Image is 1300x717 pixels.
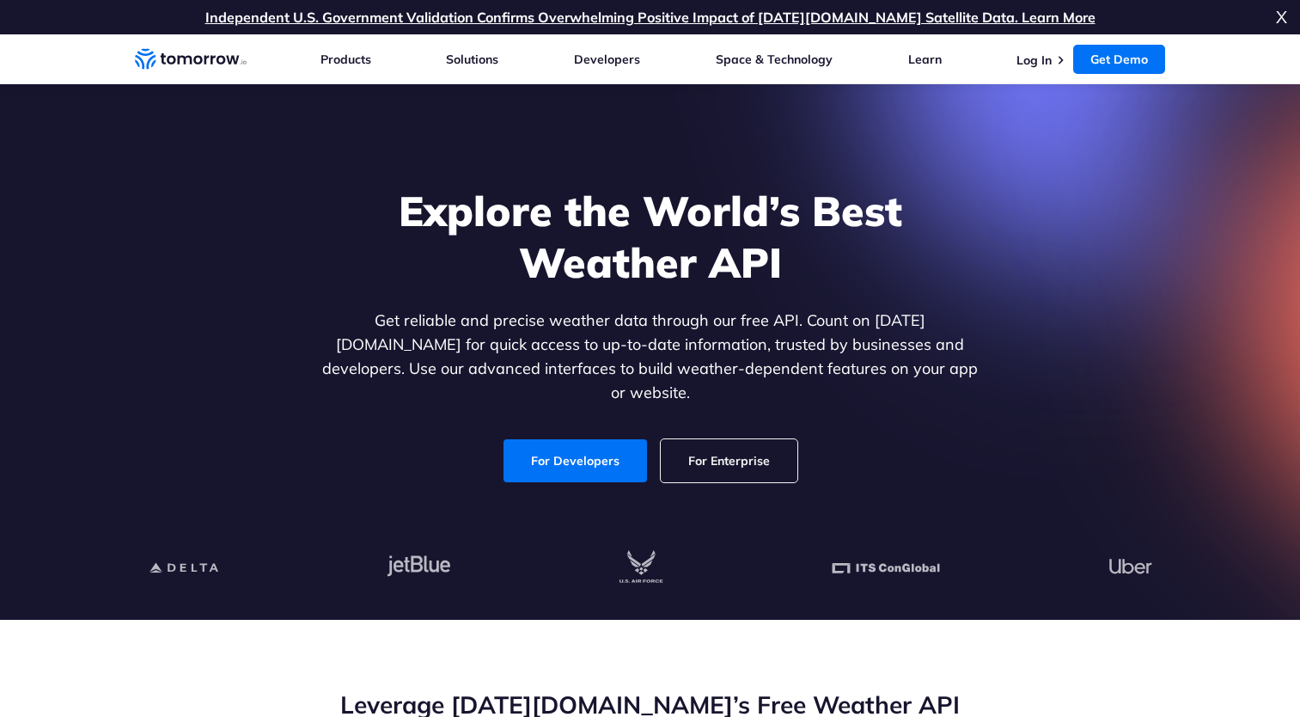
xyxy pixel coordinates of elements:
a: Log In [1016,52,1052,68]
a: Products [320,52,371,67]
a: For Enterprise [661,439,797,482]
a: Get Demo [1073,45,1165,74]
a: Home link [135,46,247,72]
a: Independent U.S. Government Validation Confirms Overwhelming Positive Impact of [DATE][DOMAIN_NAM... [205,9,1096,26]
h1: Explore the World’s Best Weather API [319,185,982,288]
a: Developers [574,52,640,67]
p: Get reliable and precise weather data through our free API. Count on [DATE][DOMAIN_NAME] for quic... [319,309,982,405]
a: For Developers [504,439,647,482]
a: Space & Technology [716,52,833,67]
a: Learn [908,52,942,67]
a: Solutions [446,52,498,67]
